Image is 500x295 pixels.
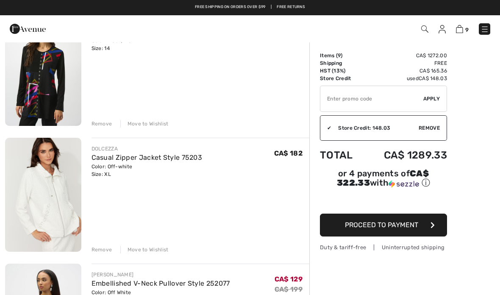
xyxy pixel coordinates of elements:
div: DOLCEZZA [92,145,203,153]
td: Shipping [320,59,363,67]
span: 9 [465,27,469,33]
td: used [363,75,447,82]
img: Shopping Bag [456,25,463,33]
div: Move to Wishlist [120,246,169,253]
span: Apply [423,95,440,103]
a: 9 [456,24,469,34]
s: CA$ 199 [275,285,303,293]
span: CA$ 322.33 [337,168,429,188]
td: CA$ 1272.00 [363,52,447,59]
div: Duty & tariff-free | Uninterrupted shipping [320,243,447,251]
div: Store Credit: 148.03 [331,124,419,132]
td: HST (13%) [320,67,363,75]
td: CA$ 1289.33 [363,141,447,170]
span: Proceed to Payment [345,221,418,229]
span: Remove [419,124,440,132]
div: Remove [92,246,112,253]
div: Move to Wishlist [120,120,169,128]
div: or 4 payments ofCA$ 322.33withSezzle Click to learn more about Sezzle [320,170,447,192]
span: 9 [338,53,341,58]
span: CA$ 148.03 [419,75,447,81]
img: Sezzle [389,180,419,188]
img: Casual Zipper Jacket Style 75203 [5,138,81,252]
img: 1ère Avenue [10,20,46,37]
td: Items ( ) [320,52,363,59]
button: Proceed to Payment [320,214,447,237]
td: Store Credit [320,75,363,82]
img: Menu [481,25,489,33]
a: Free Returns [277,4,305,10]
span: | [271,4,272,10]
span: CA$ 182 [274,149,303,157]
td: Free [363,59,447,67]
a: Free shipping on orders over $99 [195,4,266,10]
div: ✔ [320,124,331,132]
a: 1ère Avenue [10,24,46,32]
div: Remove [92,120,112,128]
img: Search [421,25,428,33]
div: or 4 payments of with [320,170,447,189]
td: CA$ 165.36 [363,67,447,75]
img: My Info [439,25,446,33]
a: Casual Zipper Jacket Style 75203 [92,153,203,161]
img: Abstract Long-Sleeve Crew Neck Style 253172 [5,12,81,126]
div: Color: Off-white Size: XL [92,163,203,178]
span: CA$ 129 [275,275,303,283]
input: Promo code [320,86,423,111]
div: Color: Black/Multi Size: 14 [92,37,244,52]
a: Embellished V-Neck Pullover Style 252077 [92,279,230,287]
div: [PERSON_NAME] [92,271,230,278]
td: Total [320,141,363,170]
iframe: PayPal-paypal [320,192,447,211]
